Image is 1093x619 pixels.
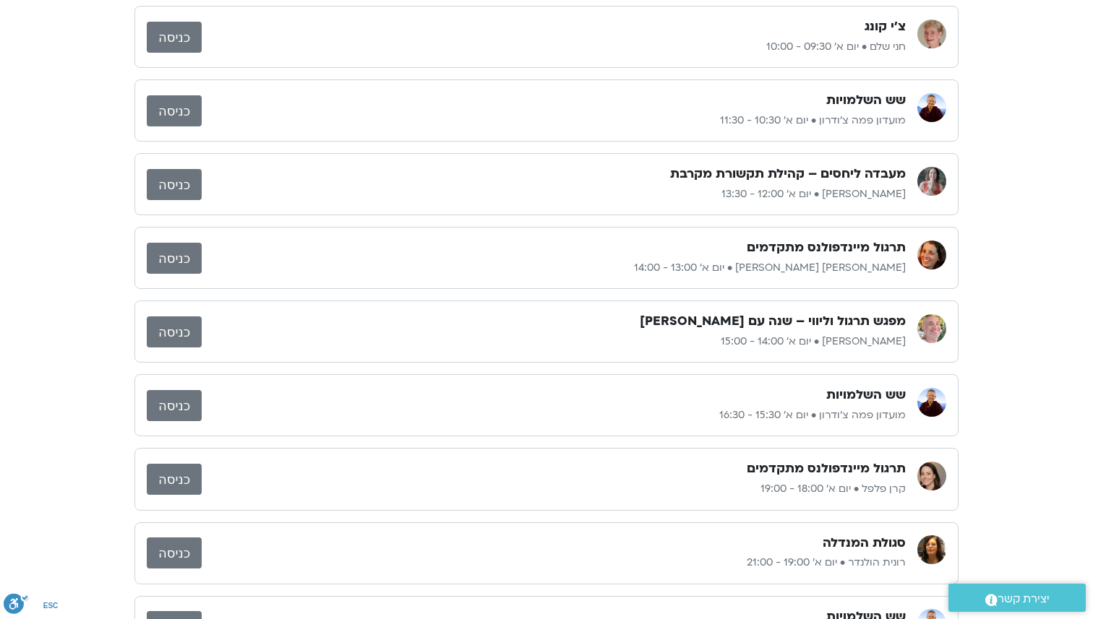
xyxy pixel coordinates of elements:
p: רונית הולנדר • יום א׳ 19:00 - 21:00 [202,554,906,571]
p: מועדון פמה צ'ודרון • יום א׳ 10:30 - 11:30 [202,112,906,129]
p: [PERSON_NAME] • יום א׳ 14:00 - 15:00 [202,333,906,350]
img: מועדון פמה צ'ודרון [917,93,946,122]
a: יצירת קשר [948,584,1086,612]
h3: מעבדה ליחסים – קהילת תקשורת מקרבת [670,165,906,183]
img: רון אלון [917,314,946,343]
h3: מפגש תרגול וליווי – שנה עם [PERSON_NAME] [640,313,906,330]
img: מועדון פמה צ'ודרון [917,388,946,417]
p: מועדון פמה צ'ודרון • יום א׳ 15:30 - 16:30 [202,407,906,424]
a: כניסה [147,316,202,347]
p: [PERSON_NAME] [PERSON_NAME] • יום א׳ 13:00 - 14:00 [202,259,906,277]
h3: תרגול מיינדפולנס מתקדמים [747,239,906,256]
h3: צ'י קונג [865,18,906,35]
img: חני שלם [917,20,946,48]
a: כניסה [147,95,202,126]
h3: סגולת המנדלה [823,534,906,552]
h3: תרגול מיינדפולנס מתקדמים [747,460,906,477]
a: כניסה [147,243,202,274]
span: יצירת קשר [998,589,1050,609]
a: כניסה [147,22,202,53]
p: חני שלם • יום א׳ 09:30 - 10:00 [202,38,906,56]
h3: שש השלמויות [826,92,906,109]
p: [PERSON_NAME] • יום א׳ 12:00 - 13:30 [202,186,906,203]
a: כניסה [147,390,202,421]
p: קרן פלפל • יום א׳ 18:00 - 19:00 [202,480,906,498]
img: לילך בן דרור [917,167,946,196]
img: סיגל בירן אבוחצירה [917,241,946,269]
a: כניסה [147,464,202,495]
img: רונית הולנדר [917,535,946,564]
a: כניסה [147,169,202,200]
a: כניסה [147,537,202,568]
img: קרן פלפל [917,462,946,490]
h3: שש השלמויות [826,386,906,404]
